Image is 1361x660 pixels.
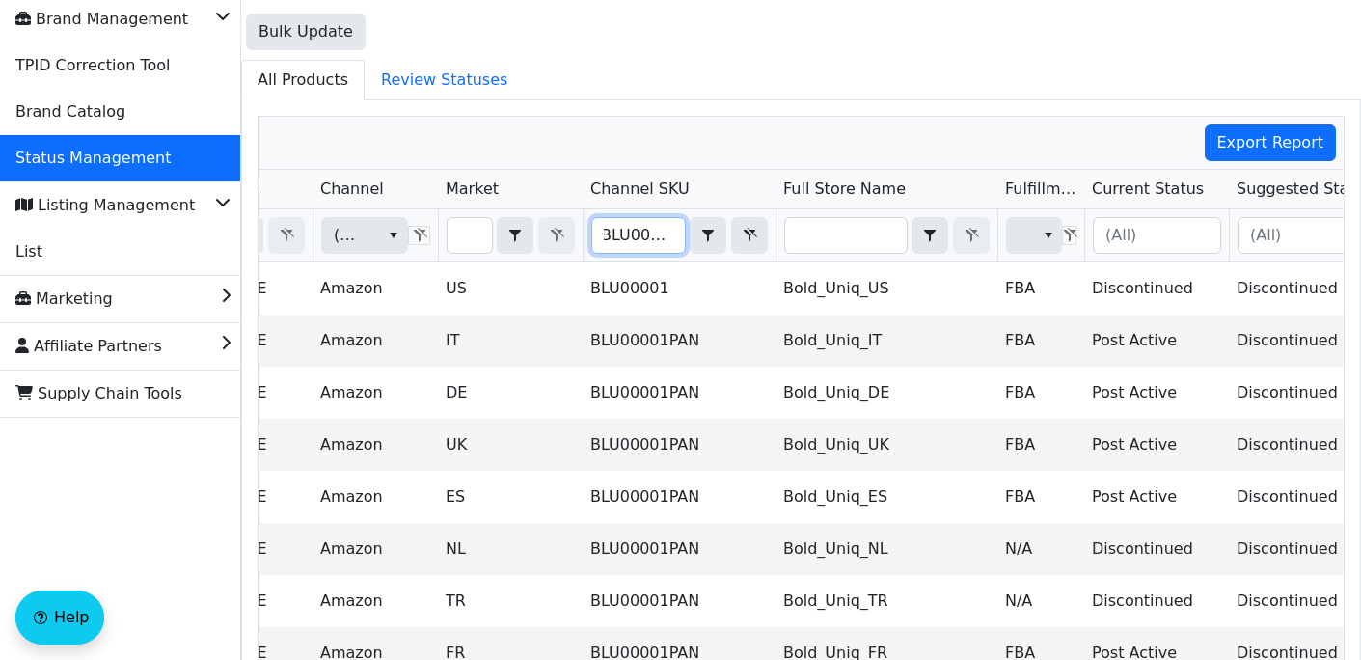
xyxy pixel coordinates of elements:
td: Bold_Uniq_UK [776,419,997,471]
td: Bold_Uniq_TR [776,575,997,627]
span: Bulk Update [259,20,353,43]
td: Bold_Uniq_ES [776,471,997,523]
th: Filter [438,209,583,262]
button: select [1034,218,1062,253]
button: Clear [731,217,768,254]
span: Affiliate Partners [15,331,162,362]
span: (All) [334,224,364,247]
span: Export Report [1217,131,1324,154]
th: Filter [583,209,776,262]
span: Choose Operator [912,217,948,254]
button: Export Report [1205,124,1337,161]
td: Amazon [313,262,438,315]
input: (All) [1094,218,1220,253]
td: Post Active [1084,315,1229,367]
span: Choose Operator [690,217,726,254]
td: FBA [997,367,1084,419]
span: Brand Management [15,4,188,35]
button: select [691,218,725,253]
span: Channel SKU [590,178,690,201]
td: Bold_Uniq_DE [776,367,997,419]
button: Bulk Update [246,14,366,50]
td: Post Active [1084,471,1229,523]
td: BLU00001PAN [583,367,776,419]
td: Amazon [313,575,438,627]
span: Listing Management [15,190,195,221]
span: All Products [242,61,364,99]
span: Choose Operator [497,217,533,254]
td: Post Active [1084,419,1229,471]
td: DE [438,367,583,419]
td: Amazon [313,523,438,575]
input: Filter [592,218,685,253]
td: NL [438,523,583,575]
td: BLU00001PAN [583,523,776,575]
button: Help floatingactionbutton [15,591,104,645]
button: select [912,218,947,253]
td: Discontinued [1084,523,1229,575]
span: Current Status [1092,178,1204,201]
input: Filter [785,218,907,253]
td: Amazon [313,367,438,419]
td: Discontinued [1084,575,1229,627]
span: Marketing [15,284,113,315]
td: Amazon [313,419,438,471]
td: Bold_Uniq_US [776,262,997,315]
td: Bold_Uniq_NL [776,523,997,575]
button: select [379,218,407,253]
td: FBA [997,419,1084,471]
td: BLU00001PAN [583,575,776,627]
span: Channel [320,178,384,201]
td: FBA [997,471,1084,523]
th: Filter [997,209,1084,262]
td: FBA [997,315,1084,367]
td: Discontinued [1084,262,1229,315]
input: Filter [448,218,492,253]
td: TR [438,575,583,627]
span: Fulfillment [1005,178,1076,201]
td: N/A [997,575,1084,627]
td: Amazon [313,315,438,367]
span: TPID Correction Tool [15,50,170,81]
span: Supply Chain Tools [15,378,182,409]
td: Amazon [313,471,438,523]
th: Filter [313,209,438,262]
span: Review Statuses [366,61,523,99]
td: UK [438,419,583,471]
span: Status Management [15,143,171,174]
td: BLU00001PAN [583,419,776,471]
td: FBA [997,262,1084,315]
span: Brand Catalog [15,96,125,127]
td: BLU00001PAN [583,315,776,367]
span: Help [54,606,89,629]
td: N/A [997,523,1084,575]
span: Market [446,178,499,201]
td: ES [438,471,583,523]
td: Post Active [1084,367,1229,419]
th: Filter [1084,209,1229,262]
td: BLU00001PAN [583,471,776,523]
td: BLU00001 [583,262,776,315]
td: Bold_Uniq_IT [776,315,997,367]
span: Full Store Name [783,178,906,201]
button: select [498,218,532,253]
span: List [15,236,42,267]
th: Filter [776,209,997,262]
td: US [438,262,583,315]
td: IT [438,315,583,367]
